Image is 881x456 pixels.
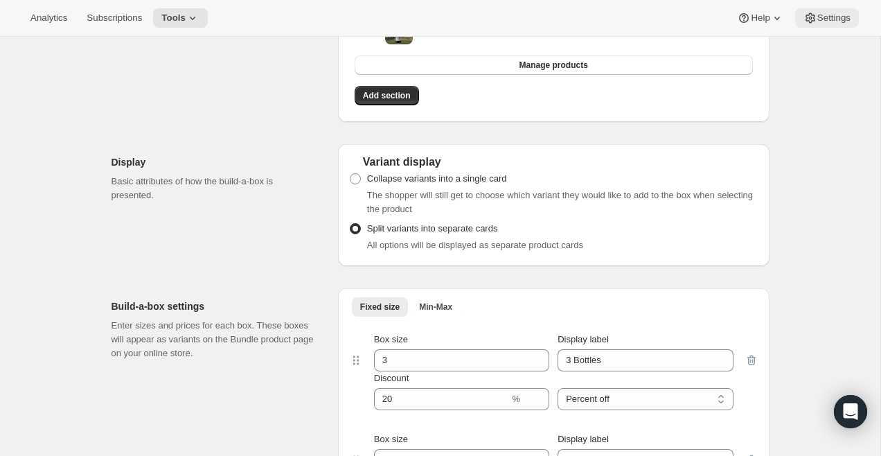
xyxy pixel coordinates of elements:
span: Analytics [30,12,67,24]
span: All options will be displayed as separate product cards [367,240,583,250]
p: Enter sizes and prices for each box. These boxes will appear as variants on the Bundle product pa... [112,319,316,360]
span: Box size [374,434,408,444]
input: Display label [558,349,733,371]
span: Settings [817,12,851,24]
span: Help [751,12,769,24]
span: Display label [558,434,609,444]
div: Open Intercom Messenger [834,395,867,428]
span: Min-Max [419,301,452,313]
button: Tools [153,8,208,28]
span: The shopper will still get to choose which variant they would like to add to the box when selecti... [367,190,753,214]
span: Split variants into separate cards [367,223,498,234]
button: Manage products [355,55,753,75]
div: Variant display [349,155,758,169]
h2: Display [112,155,316,169]
p: Basic attributes of how the build-a-box is presented. [112,175,316,202]
span: Manage products [519,60,587,71]
span: Collapse variants into a single card [367,173,507,184]
button: Add section [355,86,419,105]
span: Fixed size [360,301,400,313]
h2: Build-a-box settings [112,299,316,313]
button: Settings [795,8,859,28]
button: Subscriptions [78,8,150,28]
span: % [513,394,521,404]
span: Tools [161,12,186,24]
span: Add section [363,90,411,101]
span: Display label [558,334,609,344]
span: Discount [374,373,409,383]
span: Subscriptions [87,12,142,24]
button: Analytics [22,8,75,28]
button: Help [729,8,792,28]
span: Box size [374,334,408,344]
input: Box size [374,349,528,371]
